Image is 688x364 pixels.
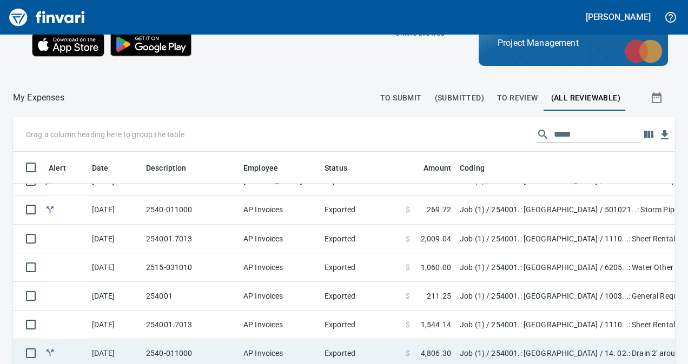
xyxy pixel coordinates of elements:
td: AP Invoices [239,311,320,339]
span: 269.72 [427,204,451,215]
td: Exported [320,225,401,253]
span: Status [325,161,347,174]
span: Alert [49,161,80,174]
span: Description [146,161,187,174]
td: Exported [320,282,401,311]
span: 2,009.04 [421,233,451,244]
span: $ [406,204,410,215]
td: [DATE] [88,225,142,253]
span: Description [146,161,201,174]
span: $ [406,291,410,301]
td: 254001 [142,282,239,311]
span: Split transaction [44,206,56,213]
span: 1,060.00 [421,262,451,273]
td: [DATE] [88,196,142,224]
td: 2540-011000 [142,196,239,224]
span: Split transaction [44,349,56,356]
td: AP Invoices [239,196,320,224]
td: [DATE] [88,282,142,311]
span: To Submit [380,91,422,105]
td: AP Invoices [239,225,320,253]
span: Has messages [44,177,56,184]
span: To Review [497,91,538,105]
td: [DATE] [88,311,142,339]
td: AP Invoices [239,253,320,282]
td: Exported [320,311,401,339]
span: Date [92,161,123,174]
span: 4,806.30 [421,348,451,359]
button: [PERSON_NAME] [583,9,653,25]
span: Coding [460,161,499,174]
span: 211.25 [427,291,451,301]
img: mastercard.svg [619,34,668,69]
p: Project Management [498,37,649,50]
span: Date [92,161,109,174]
span: Alert [49,161,66,174]
span: (All Reviewable) [551,91,620,105]
button: Choose columns to display [640,126,657,143]
img: Finvari [6,4,88,30]
span: Status [325,161,361,174]
button: Download Table [657,127,673,143]
h5: [PERSON_NAME] [586,11,651,23]
span: $ [406,233,410,244]
p: Drag a column heading here to group the table [26,129,184,140]
td: 254001.7013 [142,225,239,253]
td: [DATE] [88,253,142,282]
span: Employee [243,161,278,174]
span: Amount [424,161,451,174]
span: Amount [409,161,451,174]
span: $ [406,262,410,273]
img: Get it on Google Play [104,26,197,62]
span: Employee [243,161,292,174]
span: Coding [460,161,485,174]
img: Download on the App Store [32,32,104,57]
td: Exported [320,196,401,224]
nav: breadcrumb [13,91,64,104]
span: $ [406,319,410,330]
p: My Expenses [13,91,64,104]
td: 2515-031010 [142,253,239,282]
span: (Submitted) [435,91,484,105]
td: AP Invoices [239,282,320,311]
span: $ [406,348,410,359]
td: Exported [320,253,401,282]
span: 1,544.14 [421,319,451,330]
td: 254001.7013 [142,311,239,339]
